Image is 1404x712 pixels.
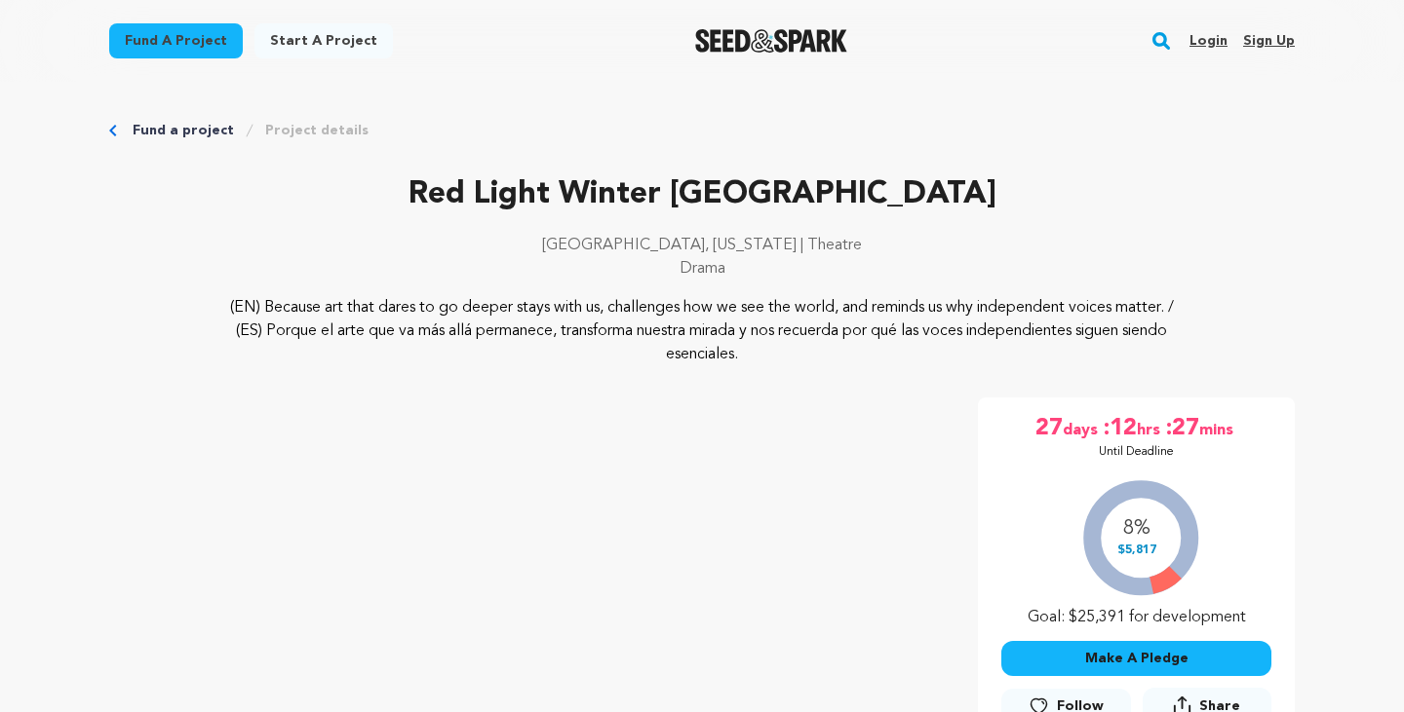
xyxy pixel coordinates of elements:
span: :27 [1164,413,1199,444]
p: [GEOGRAPHIC_DATA], [US_STATE] | Theatre [109,234,1295,257]
a: Start a project [254,23,393,58]
span: mins [1199,413,1237,444]
p: Until Deadline [1099,444,1174,460]
img: Seed&Spark Logo Dark Mode [695,29,848,53]
button: Make A Pledge [1001,641,1271,676]
span: hrs [1137,413,1164,444]
span: days [1063,413,1102,444]
p: Drama [109,257,1295,281]
span: :12 [1102,413,1137,444]
a: Login [1189,25,1228,56]
p: Red Light Winter [GEOGRAPHIC_DATA] [109,171,1295,218]
a: Sign up [1243,25,1295,56]
a: Project details [265,121,369,140]
p: (EN) Because art that dares to go deeper stays with us, challenges how we see the world, and remi... [228,296,1177,366]
a: Fund a project [109,23,243,58]
a: Seed&Spark Homepage [695,29,848,53]
span: 27 [1035,413,1063,444]
div: Breadcrumb [109,121,1295,140]
a: Fund a project [133,121,234,140]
